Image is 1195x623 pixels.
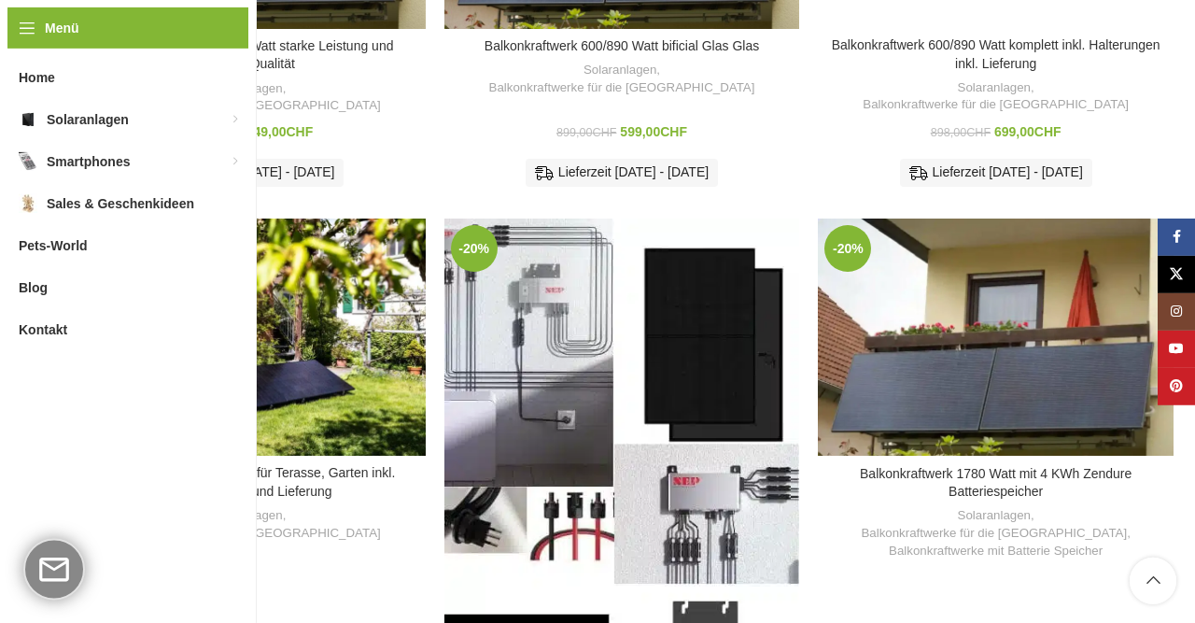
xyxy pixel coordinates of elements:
[526,159,718,187] div: Lieferzeit [DATE] - [DATE]
[1158,331,1195,368] a: YouTube Social Link
[966,126,991,139] span: CHF
[1034,124,1061,139] span: CHF
[832,37,1160,71] a: Balkonkraftwerk 600/890 Watt komplett inkl. Halterungen inkl. Lieferung
[931,126,991,139] bdi: 898,00
[556,126,616,139] bdi: 899,00
[489,79,755,97] a: Balkonkraftwerke für die [GEOGRAPHIC_DATA]
[47,187,194,220] span: Sales & Geschenkideen
[900,159,1092,187] div: Lieferzeit [DATE] - [DATE]
[660,124,687,139] span: CHF
[19,313,67,347] span: Kontakt
[863,96,1129,114] a: Balkonkraftwerke für die [GEOGRAPHIC_DATA]
[485,38,759,53] a: Balkonkraftwerk 600/890 Watt bificial Glas Glas
[47,145,130,178] span: Smartphones
[1158,219,1195,256] a: Facebook Social Link
[583,62,656,79] a: Solaranlagen
[827,507,1164,559] div: , ,
[620,124,687,139] bdi: 599,00
[958,79,1031,97] a: Solaranlagen
[451,225,498,272] span: -20%
[19,152,37,171] img: Smartphones
[860,466,1132,500] a: Balkonkraftwerk 1780 Watt mit 4 KWh Zendure Batteriespeicher
[19,271,48,304] span: Blog
[818,219,1174,456] a: Balkonkraftwerk 1780 Watt mit 4 KWh Zendure Batteriespeicher
[1158,293,1195,331] a: Instagram Social Link
[1158,368,1195,405] a: Pinterest Social Link
[45,18,79,38] span: Menü
[958,507,1031,525] a: Solaranlagen
[593,126,617,139] span: CHF
[19,110,37,129] img: Solaranlagen
[1130,558,1176,604] a: Scroll to top button
[19,61,55,94] span: Home
[47,103,129,136] span: Solaranlagen
[827,79,1164,114] div: ,
[19,194,37,213] img: Sales & Geschenkideen
[861,525,1127,543] a: Balkonkraftwerke für die [GEOGRAPHIC_DATA]
[246,124,314,139] bdi: 549,00
[994,124,1061,139] bdi: 699,00
[454,62,791,96] div: ,
[1158,256,1195,293] a: X Social Link
[19,229,88,262] span: Pets-World
[824,225,871,272] span: -20%
[287,124,314,139] span: CHF
[889,543,1103,560] a: Balkonkraftwerke mit Batterie Speicher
